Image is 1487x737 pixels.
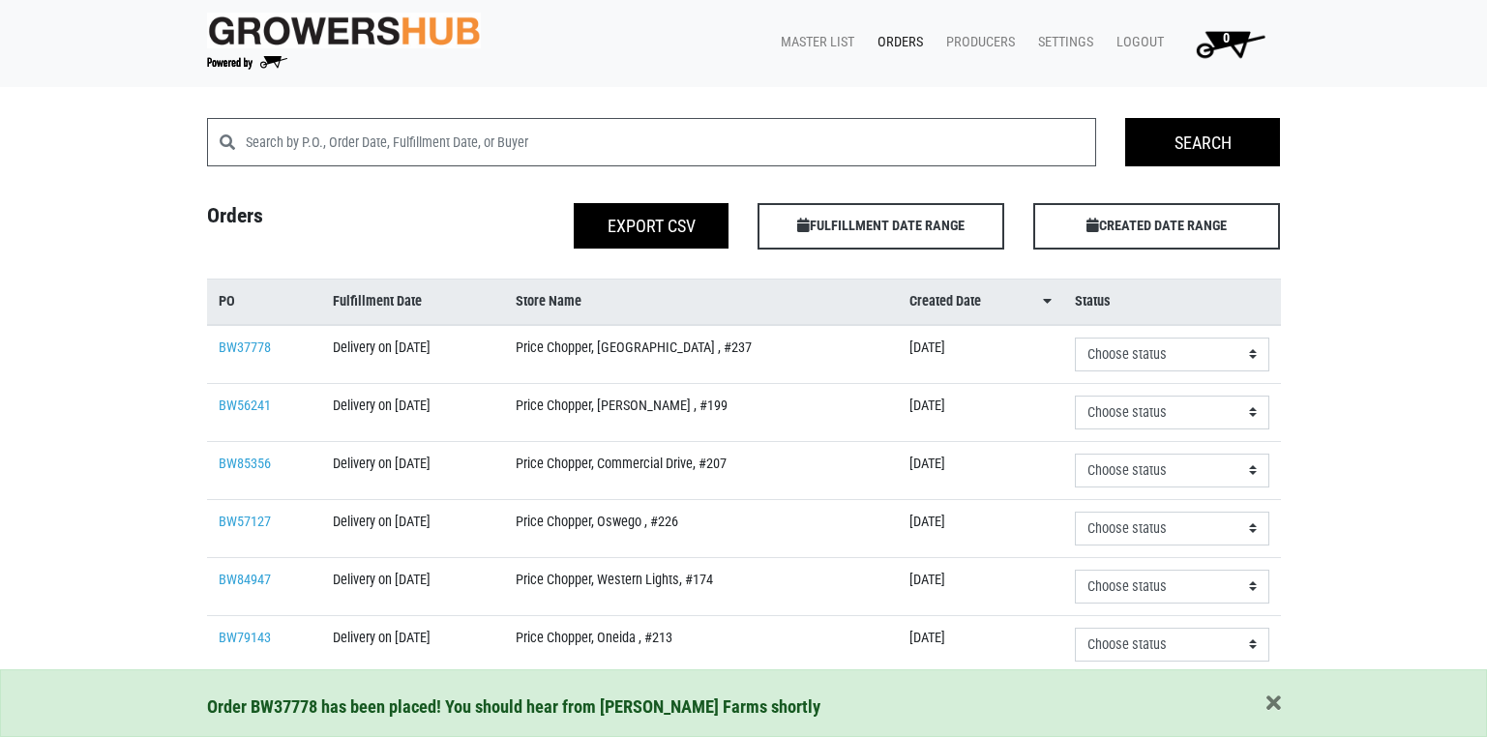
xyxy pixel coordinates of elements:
td: Price Chopper, Western Lights, #174 [504,557,897,615]
a: BW85356 [219,456,271,472]
td: Price Chopper, Oswego , #226 [504,499,897,557]
span: Store Name [516,291,581,312]
td: Price Chopper, [GEOGRAPHIC_DATA] , #237 [504,325,897,384]
a: BW56241 [219,398,271,414]
div: Order BW37778 has been placed! You should hear from [PERSON_NAME] Farms shortly [207,693,1281,721]
a: BW37778 [219,339,271,356]
span: Fulfillment Date [333,291,422,312]
a: Orders [862,24,931,61]
td: Price Chopper, Commercial Drive, #207 [504,441,897,499]
a: Created Date [909,291,1052,312]
span: CREATED DATE RANGE [1033,203,1280,250]
a: BW57127 [219,514,271,530]
span: PO [219,291,235,312]
td: [DATE] [898,325,1063,384]
h4: Orders [193,203,468,242]
td: [DATE] [898,441,1063,499]
td: [DATE] [898,499,1063,557]
a: BW79143 [219,630,271,646]
a: Status [1075,291,1268,312]
a: Logout [1101,24,1172,61]
a: Store Name [516,291,885,312]
img: Cart [1187,24,1273,63]
span: 0 [1223,30,1230,46]
span: Created Date [909,291,981,312]
button: Export CSV [574,203,729,249]
a: Producers [931,24,1023,61]
td: Delivery on [DATE] [321,325,505,384]
a: BW84947 [219,572,271,588]
input: Search by P.O., Order Date, Fulfillment Date, or Buyer [246,118,1097,166]
td: Delivery on [DATE] [321,557,505,615]
a: 0 [1172,24,1281,63]
input: Search [1125,118,1280,166]
span: FULFILLMENT DATE RANGE [758,203,1004,250]
a: Master List [765,24,862,61]
td: Delivery on [DATE] [321,499,505,557]
td: Delivery on [DATE] [321,383,505,441]
a: Settings [1023,24,1101,61]
td: [DATE] [898,383,1063,441]
td: Price Chopper, [PERSON_NAME] , #199 [504,383,897,441]
img: original-fc7597fdc6adbb9d0e2ae620e786d1a2.jpg [207,13,482,48]
a: PO [219,291,310,312]
td: Delivery on [DATE] [321,615,505,673]
td: [DATE] [898,557,1063,615]
a: Fulfillment Date [333,291,493,312]
td: Delivery on [DATE] [321,441,505,499]
img: Powered by Big Wheelbarrow [207,56,287,70]
td: [DATE] [898,615,1063,673]
span: Status [1075,291,1111,312]
td: Price Chopper, Oneida , #213 [504,615,897,673]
